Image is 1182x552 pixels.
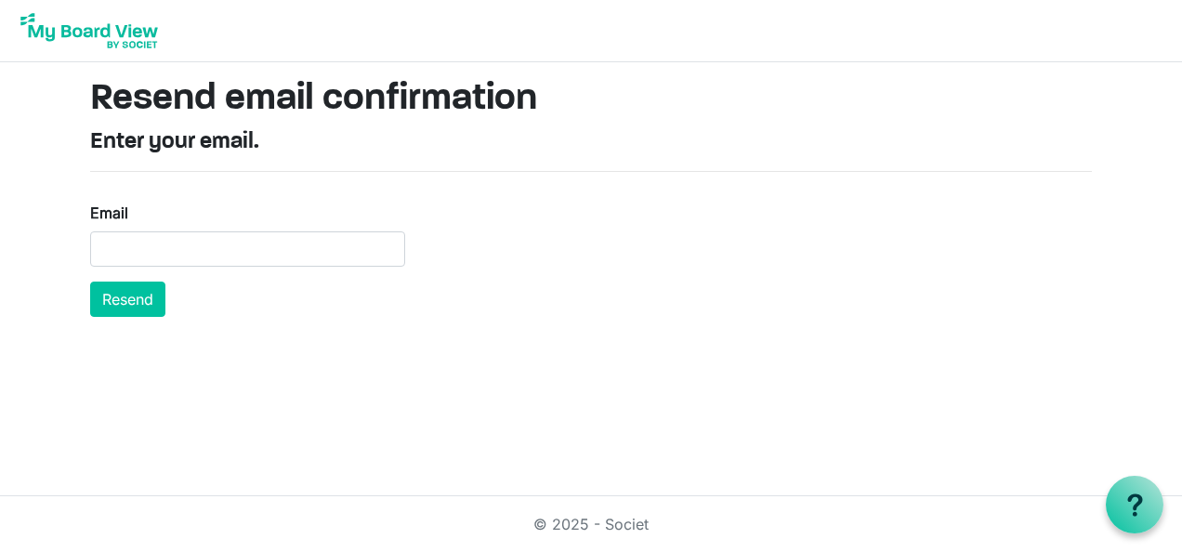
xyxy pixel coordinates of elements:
[533,515,649,533] a: © 2025 - Societ
[90,202,128,224] label: Email
[15,7,164,54] img: My Board View Logo
[90,282,165,317] button: Resend
[90,77,1092,122] h1: Resend email confirmation
[90,129,1092,156] h4: Enter your email.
